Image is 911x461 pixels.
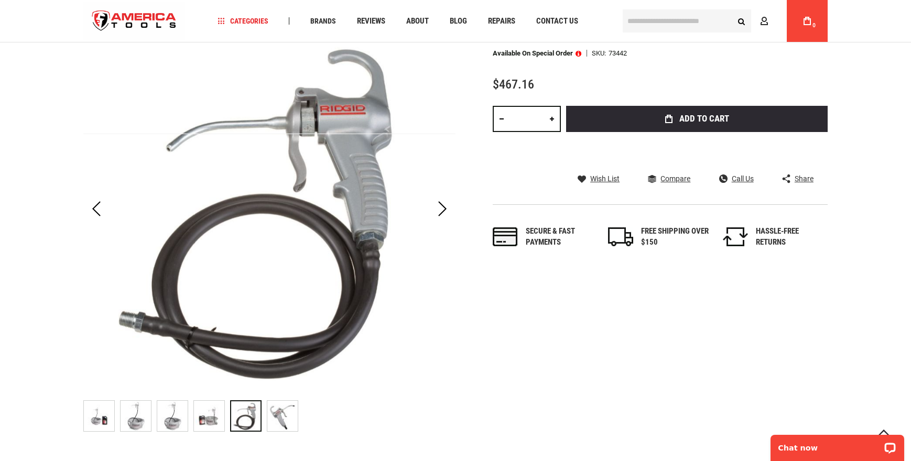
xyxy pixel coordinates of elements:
[218,17,268,25] span: Categories
[402,14,433,28] a: About
[450,17,467,25] span: Blog
[648,174,690,183] a: Compare
[578,174,620,183] a: Wish List
[83,2,185,41] a: store logo
[83,23,110,395] div: Previous
[267,401,298,431] img: RIDGID 73442 418 OILER
[445,14,472,28] a: Blog
[121,401,151,431] img: RIDGID 73442 418 OILER
[566,106,828,132] button: Add to Cart
[193,395,230,437] div: RIDGID 73442 418 OILER
[83,23,455,395] img: RIDGID 73442 418 OILER
[493,50,581,57] p: Available on Special Order
[194,401,224,431] img: RIDGID 73442 418 OILER
[564,135,830,166] iframe: Secure express checkout frame
[526,226,594,248] div: Secure & fast payments
[731,11,751,31] button: Search
[590,175,620,182] span: Wish List
[157,395,193,437] div: RIDGID 73442 418 OILER
[756,226,824,248] div: HASSLE-FREE RETURNS
[723,227,748,246] img: returns
[608,227,633,246] img: shipping
[493,227,518,246] img: payments
[157,401,188,431] img: RIDGID 73442 418 OILER
[719,174,754,183] a: Call Us
[732,175,754,182] span: Call Us
[267,395,298,437] div: RIDGID 73442 418 OILER
[812,23,816,28] span: 0
[795,175,814,182] span: Share
[120,395,157,437] div: RIDGID 73442 418 OILER
[406,17,429,25] span: About
[310,17,336,25] span: Brands
[609,50,627,57] div: 73442
[352,14,390,28] a: Reviews
[357,17,385,25] span: Reviews
[536,17,578,25] span: Contact Us
[306,14,341,28] a: Brands
[429,23,455,395] div: Next
[641,226,709,248] div: FREE SHIPPING OVER $150
[230,395,267,437] div: RIDGID 73442 418 OILER
[83,2,185,41] img: America Tools
[592,50,609,57] strong: SKU
[764,428,911,461] iframe: LiveChat chat widget
[83,395,120,437] div: RIDGID 73442 418 OILER
[679,114,729,123] span: Add to Cart
[488,17,515,25] span: Repairs
[660,175,690,182] span: Compare
[213,14,273,28] a: Categories
[493,77,534,92] span: $467.16
[84,401,114,431] img: RIDGID 73442 418 OILER
[532,14,583,28] a: Contact Us
[483,14,520,28] a: Repairs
